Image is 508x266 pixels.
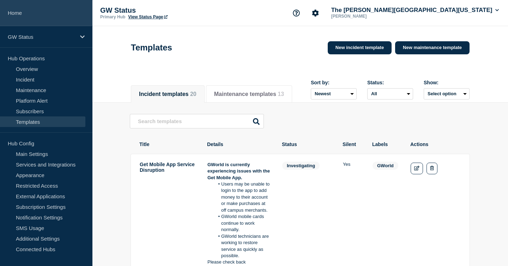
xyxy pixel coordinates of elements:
[330,7,500,14] button: The [PERSON_NAME][GEOGRAPHIC_DATA][US_STATE]
[411,163,423,174] a: Edit
[214,181,271,213] li: Users may be unable to login to the app to add money to their account or make purchases at off ca...
[214,91,284,97] button: Maintenance templates 13
[311,88,357,99] select: Sort by
[130,114,264,128] input: Search templates
[139,141,195,147] th: Title
[330,14,403,19] p: [PERSON_NAME]
[424,80,470,85] div: Show:
[289,6,304,20] button: Support
[328,41,392,54] a: New incident template
[308,6,323,20] button: Account settings
[214,213,271,233] li: GWorld mobile cards continue to work normally.
[139,91,196,97] button: Incident templates 20
[282,141,331,147] th: Status
[190,91,196,97] span: 20
[424,88,470,99] button: Select option
[8,34,75,40] p: GW Status
[214,233,271,259] li: GWorld technicians are working to restore service as quickly as possible.
[367,88,413,99] select: Status
[395,41,470,54] a: New maintenance template
[342,141,361,147] th: Silent
[282,162,320,170] span: investigating
[278,91,284,97] span: 13
[311,80,357,85] div: Sort by:
[427,163,437,174] button: Delete
[207,162,271,180] strong: GWorld is currently experiencing issues with the Get Mobile App.
[373,162,398,170] span: GWorld
[367,80,413,85] div: Status:
[207,141,270,147] th: Details
[100,6,241,14] p: GW Status
[372,141,399,147] th: Labels
[410,141,461,147] th: Actions
[128,14,167,19] a: View Status Page
[131,43,172,53] h1: Templates
[100,14,125,19] p: Primary Hub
